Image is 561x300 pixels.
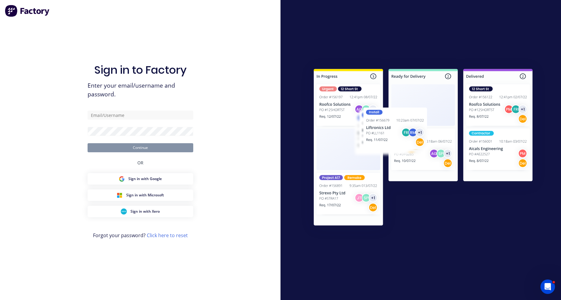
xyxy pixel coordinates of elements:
button: Google Sign inSign in with Google [88,173,193,185]
iframe: Intercom live chat [540,279,555,294]
span: Sign in with Microsoft [126,192,164,198]
img: Microsoft Sign in [117,192,123,198]
span: Enter your email/username and password. [88,81,193,99]
span: Sign in with Google [128,176,162,182]
button: Microsoft Sign inSign in with Microsoft [88,189,193,201]
div: OR [137,152,143,173]
img: Xero Sign in [121,208,127,215]
span: Forgot your password? [93,232,188,239]
h1: Sign in to Factory [94,63,187,76]
span: Sign in with Xero [130,209,160,214]
button: Continue [88,143,193,152]
button: Xero Sign inSign in with Xero [88,206,193,217]
a: Click here to reset [147,232,188,239]
input: Email/Username [88,111,193,120]
img: Google Sign in [119,176,125,182]
img: Sign in [300,57,546,240]
img: Factory [5,5,50,17]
